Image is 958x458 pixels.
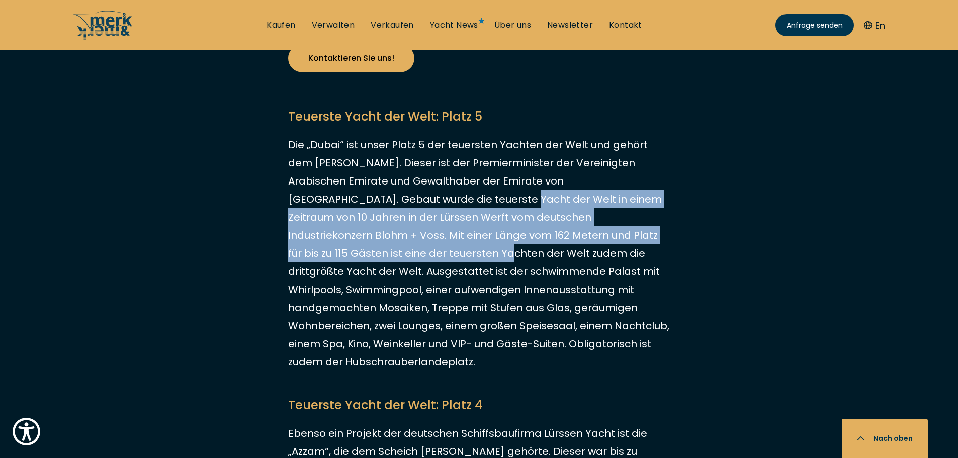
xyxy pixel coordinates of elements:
[10,415,43,448] button: Show Accessibility Preferences
[288,44,414,72] a: Kontaktieren Sie uns!
[288,396,670,414] h2: Teuerste Yacht der Welt: Platz 4
[775,14,854,36] a: Anfrage senden
[494,20,531,31] a: Über uns
[842,419,928,458] button: Nach oben
[312,20,355,31] a: Verwalten
[609,20,642,31] a: Kontakt
[267,20,295,31] a: Kaufen
[547,20,593,31] a: Newsletter
[371,20,414,31] a: Verkaufen
[430,20,478,31] a: Yacht News
[787,20,843,31] span: Anfrage senden
[864,19,885,32] button: En
[288,136,670,371] p: Die „Dubai“ ist unser Platz 5 der teuersten Yachten der Welt und gehört dem [PERSON_NAME]. Dieser...
[288,108,670,126] h2: Teuerste Yacht der Welt: Platz 5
